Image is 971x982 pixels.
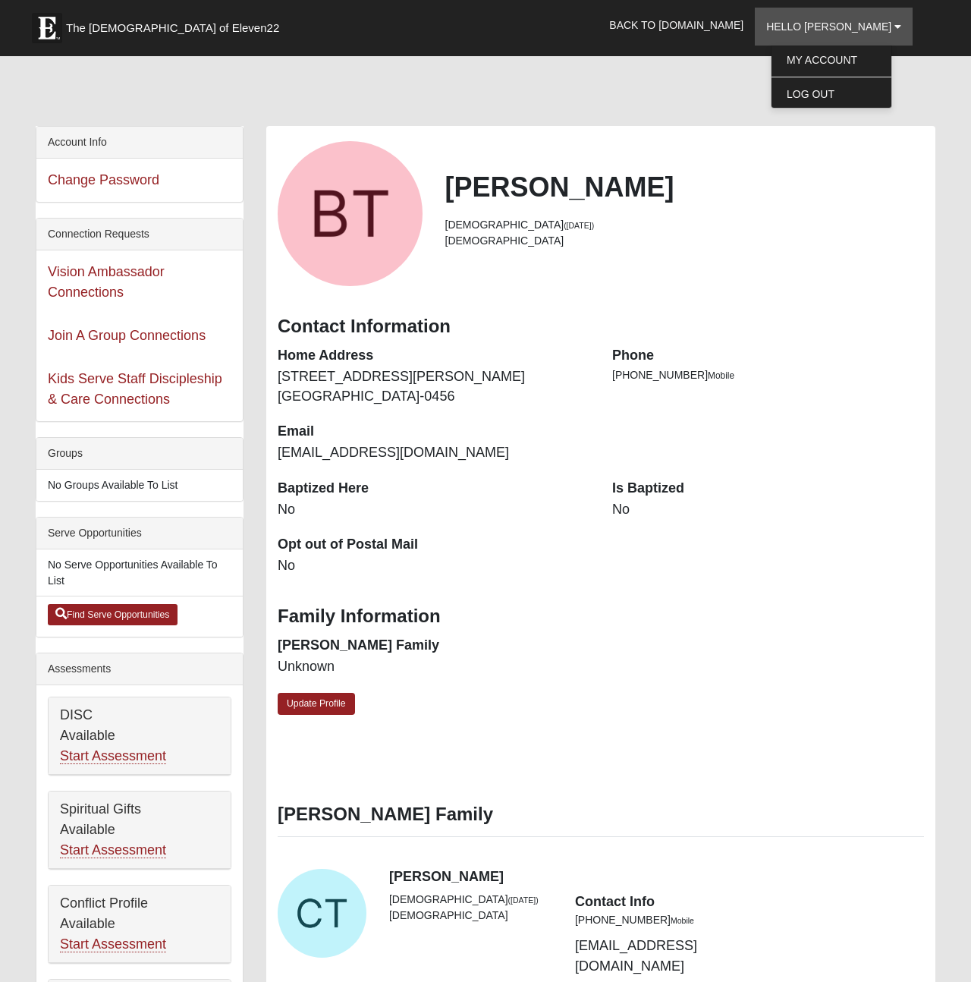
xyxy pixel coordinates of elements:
[278,606,924,628] h3: Family Information
[32,13,62,43] img: Eleven22 logo
[575,894,655,909] strong: Contact Info
[36,549,243,596] li: No Serve Opportunities Available To List
[278,804,924,826] h3: [PERSON_NAME] Family
[278,869,366,958] a: View Fullsize Photo
[671,916,694,925] small: Mobile
[36,219,243,250] div: Connection Requests
[278,556,589,576] dd: No
[278,141,423,286] a: View Fullsize Photo
[60,748,166,764] a: Start Assessment
[278,443,589,463] dd: [EMAIL_ADDRESS][DOMAIN_NAME]
[36,438,243,470] div: Groups
[278,657,589,677] dd: Unknown
[708,370,734,381] span: Mobile
[24,5,328,43] a: The [DEMOGRAPHIC_DATA] of Eleven22
[771,50,891,70] a: My Account
[564,892,749,977] div: [EMAIL_ADDRESS][DOMAIN_NAME]
[445,233,925,249] li: [DEMOGRAPHIC_DATA]
[278,479,589,499] dt: Baptized Here
[48,604,178,625] a: Find Serve Opportunities
[278,693,355,715] a: Update Profile
[278,422,589,442] dt: Email
[278,636,589,656] dt: [PERSON_NAME] Family
[508,895,539,905] small: ([DATE])
[575,912,738,928] li: [PHONE_NUMBER]
[36,127,243,159] div: Account Info
[48,371,222,407] a: Kids Serve Staff Discipleship & Care Connections
[389,869,924,886] h4: [PERSON_NAME]
[36,518,243,549] div: Serve Opportunities
[771,84,891,104] a: Log Out
[612,500,924,520] dd: No
[445,217,925,233] li: [DEMOGRAPHIC_DATA]
[49,792,231,869] div: Spiritual Gifts Available
[612,346,924,366] dt: Phone
[278,500,589,520] dd: No
[60,842,166,858] a: Start Assessment
[36,653,243,685] div: Assessments
[60,936,166,952] a: Start Assessment
[278,367,589,406] dd: [STREET_ADDRESS][PERSON_NAME] [GEOGRAPHIC_DATA]-0456
[48,328,206,343] a: Join A Group Connections
[66,20,279,36] span: The [DEMOGRAPHIC_DATA] of Eleven22
[445,171,925,203] h2: [PERSON_NAME]
[278,535,589,555] dt: Opt out of Postal Mail
[278,346,589,366] dt: Home Address
[755,8,913,46] a: Hello [PERSON_NAME]
[278,316,924,338] h3: Contact Information
[612,479,924,499] dt: Is Baptized
[612,367,924,383] li: [PHONE_NUMBER]
[564,221,594,230] small: ([DATE])
[49,697,231,775] div: DISC Available
[48,264,165,300] a: Vision Ambassador Connections
[598,6,755,44] a: Back to [DOMAIN_NAME]
[49,886,231,963] div: Conflict Profile Available
[766,20,891,33] span: Hello [PERSON_NAME]
[48,172,159,187] a: Change Password
[389,892,552,908] li: [DEMOGRAPHIC_DATA]
[36,470,243,501] li: No Groups Available To List
[389,908,552,924] li: [DEMOGRAPHIC_DATA]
